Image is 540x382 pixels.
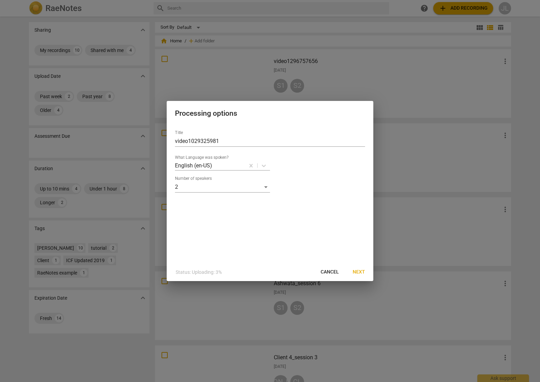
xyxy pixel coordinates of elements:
[175,176,212,180] label: Number of speakers
[175,131,183,135] label: Title
[353,269,365,276] span: Next
[175,162,212,169] p: English (en-US)
[175,182,270,193] div: 2
[175,109,365,118] h2: Processing options
[175,155,229,159] label: What Language was spoken?
[176,269,222,276] p: Status: Uploading: 3%
[347,266,371,278] button: Next
[315,266,344,278] button: Cancel
[321,269,339,276] span: Cancel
